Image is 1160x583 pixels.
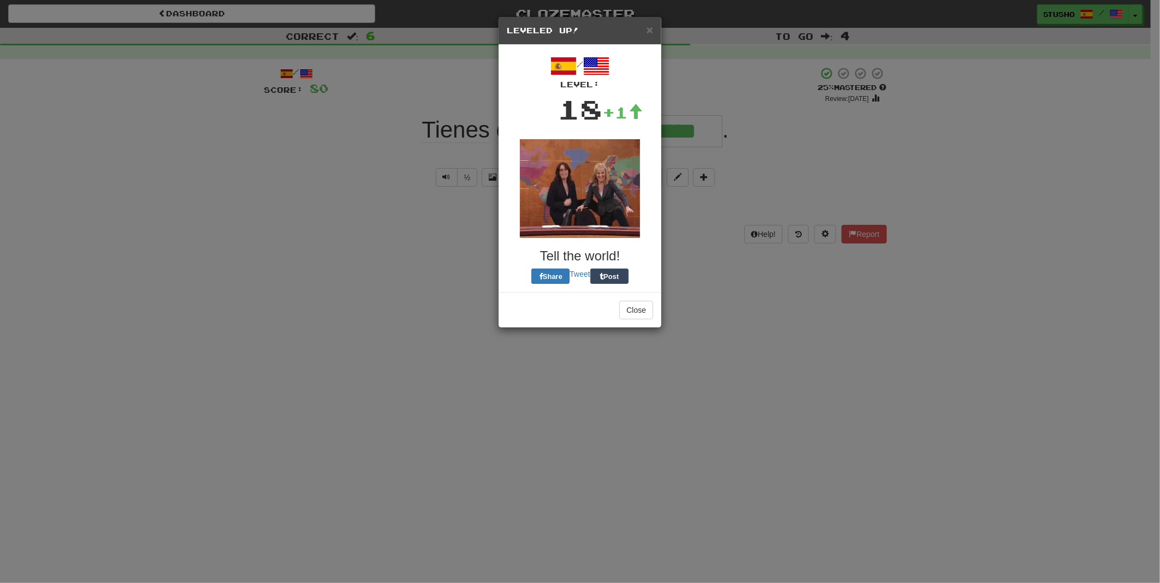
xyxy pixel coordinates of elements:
a: Tweet [570,270,590,278]
div: 18 [558,90,602,128]
img: tina-fey-e26f0ac03c4892f6ddeb7d1003ac1ab6e81ce7d97c2ff70d0ee9401e69e3face.gif [520,139,640,238]
div: / [507,53,653,90]
div: Level: [507,79,653,90]
h5: Leveled Up! [507,25,653,36]
button: Close [619,301,653,319]
button: Share [531,269,570,284]
span: × [647,23,653,36]
div: +1 [602,102,643,123]
button: Close [647,24,653,35]
button: Post [590,269,629,284]
h3: Tell the world! [507,249,653,263]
